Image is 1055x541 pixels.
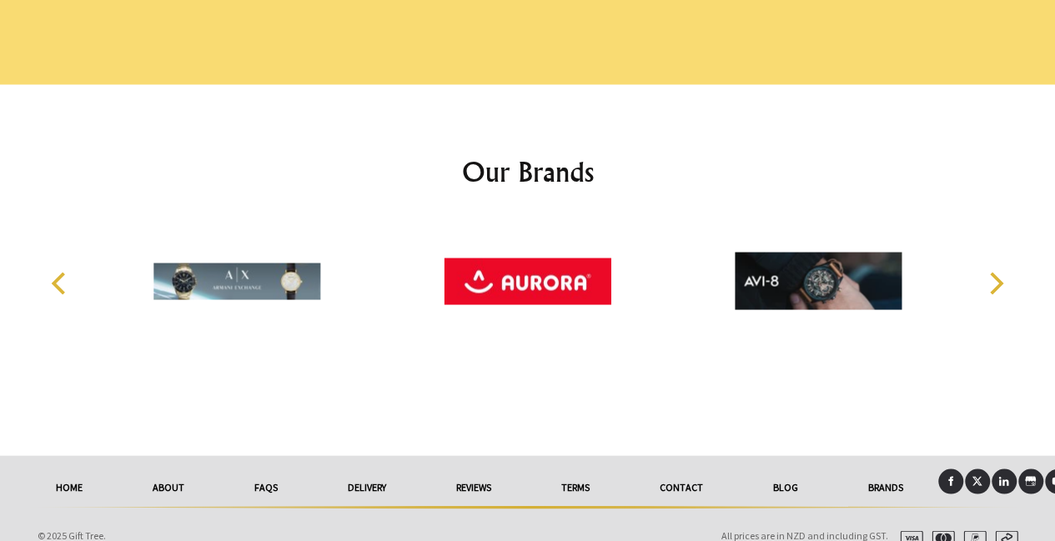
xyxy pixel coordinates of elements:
[965,468,990,493] a: X (Twitter)
[721,528,888,541] span: All prices are in NZD and including GST.
[34,151,1022,191] h2: Our Brands
[153,218,320,343] img: Armani Exchange
[977,265,1013,302] button: Next
[938,468,963,493] a: Facebook
[38,528,106,541] span: © 2025 Gift Tree.
[735,218,902,343] img: AVI-8
[992,468,1017,493] a: LinkedIn
[738,468,833,505] a: Blog
[421,468,526,505] a: reviews
[118,468,219,505] a: About
[43,265,79,302] button: Previous
[625,468,738,505] a: Contact
[219,468,313,505] a: FAQs
[833,468,938,505] a: Brands
[444,218,610,343] img: Aurora World
[526,468,625,505] a: Terms
[313,468,421,505] a: delivery
[21,468,118,505] a: HOME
